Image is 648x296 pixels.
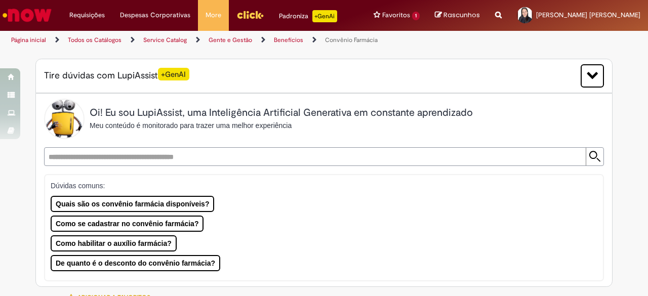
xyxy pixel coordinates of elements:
[443,10,480,20] span: Rascunhos
[51,255,220,271] button: De quanto é o desconto do convênio farmácia?
[51,235,177,251] button: Como habilitar o auxílio farmácia?
[44,69,189,82] span: Tire dúvidas com LupiAssist
[44,99,85,139] img: Lupi
[536,11,640,19] span: [PERSON_NAME] [PERSON_NAME]
[51,216,204,232] button: Como se cadastrar no convênio farmácia?
[209,36,252,44] a: Gente e Gestão
[274,36,303,44] a: Benefícios
[90,107,473,118] h2: Oi! Eu sou LupiAssist, uma Inteligência Artificial Generativa em constante aprendizado
[90,121,292,130] span: Meu conteúdo é monitorado para trazer uma melhor experiência
[51,196,214,212] button: Quais são os convênio farmácia disponíveis?
[68,36,121,44] a: Todos os Catálogos
[325,36,378,44] a: Convênio Farmácia
[382,10,410,20] span: Favoritos
[279,10,337,22] div: Padroniza
[586,148,603,165] input: Submit
[51,181,590,191] p: Dúvidas comuns:
[69,10,105,20] span: Requisições
[11,36,46,44] a: Página inicial
[236,7,264,22] img: click_logo_yellow_360x200.png
[143,36,187,44] a: Service Catalog
[8,31,424,50] ul: Trilhas de página
[1,5,53,25] img: ServiceNow
[312,10,337,22] p: +GenAi
[120,10,190,20] span: Despesas Corporativas
[206,10,221,20] span: More
[158,68,189,80] span: +GenAI
[412,12,420,20] span: 1
[435,11,480,20] a: Rascunhos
